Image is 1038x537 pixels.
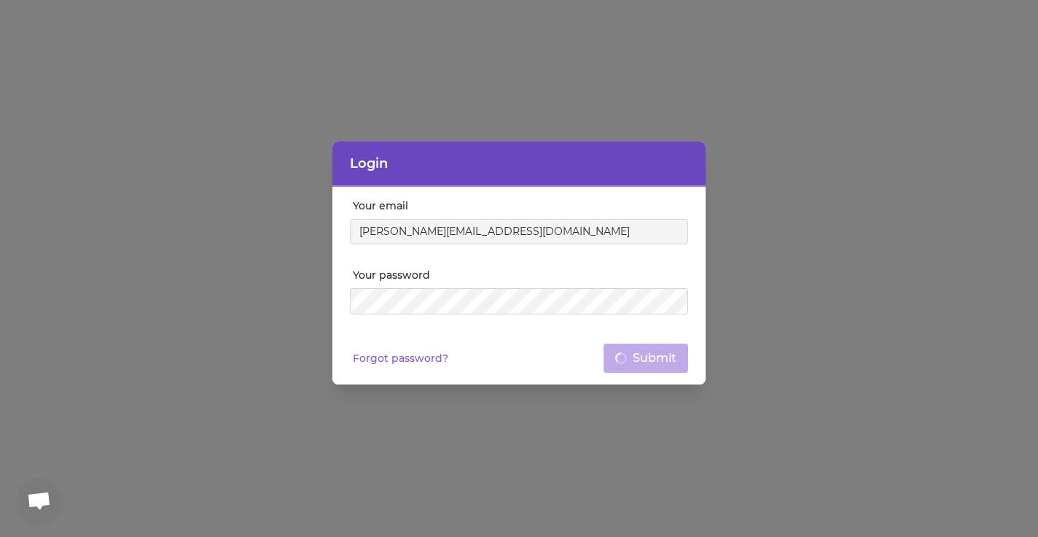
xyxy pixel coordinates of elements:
label: Your password [353,268,688,282]
a: Forgot password? [353,351,448,366]
div: Open chat [17,479,61,522]
input: Email [350,219,688,245]
button: Submit [604,344,688,373]
label: Your email [353,198,688,213]
header: Login [332,142,706,187]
